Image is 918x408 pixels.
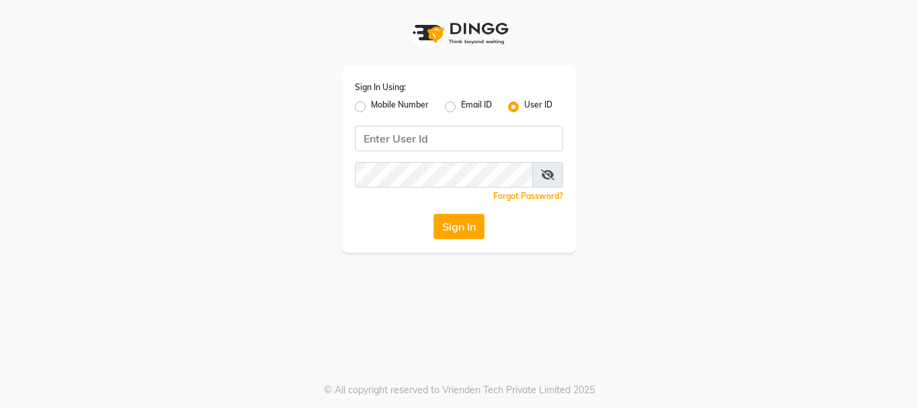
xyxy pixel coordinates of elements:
[524,99,552,115] label: User ID
[433,214,485,239] button: Sign In
[371,99,429,115] label: Mobile Number
[461,99,492,115] label: Email ID
[355,126,563,151] input: Username
[493,191,563,201] a: Forgot Password?
[355,81,406,93] label: Sign In Using:
[355,162,533,188] input: Username
[405,13,513,53] img: logo1.svg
